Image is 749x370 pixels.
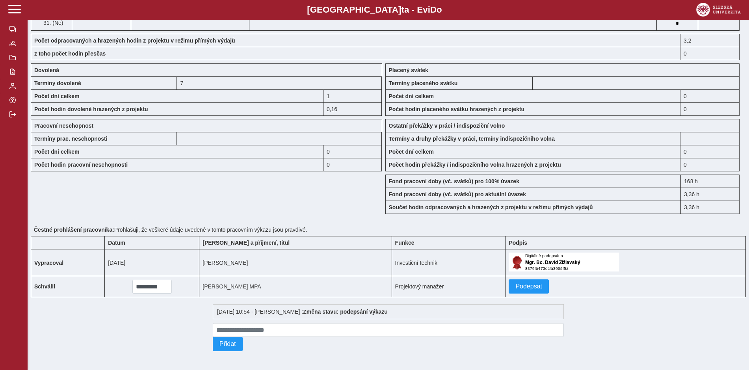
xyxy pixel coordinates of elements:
button: Podepsat [509,279,549,294]
b: Pracovní neschopnost [34,123,93,129]
b: Termíny prac. neschopnosti [34,136,108,142]
div: 0 [323,158,382,171]
div: [DATE] 10:54 - [PERSON_NAME] : [213,304,564,319]
b: Fond pracovní doby (vč. svátků) pro aktuální úvazek [389,191,526,197]
div: 1 [323,89,382,102]
div: Prohlašuji, že veškeré údaje uvedené v tomto pracovním výkazu jsou pravdivé. [31,223,746,236]
b: Počet odpracovaných a hrazených hodin z projektu v režimu přímých výdajů [34,37,235,44]
b: Datum [108,240,125,246]
span: Podepsat [515,283,542,290]
span: 31. (Ne) [42,20,63,26]
span: D [430,5,437,15]
b: Součet hodin odpracovaných a hrazených z projektu v režimu přímých výdajů [389,204,593,210]
div: 0 [323,145,382,158]
b: Vypracoval [34,260,63,266]
b: Termíny a druhy překážky v práci, termíny indispozičního volna [389,136,555,142]
td: [PERSON_NAME] [199,249,392,276]
td: [PERSON_NAME] MPA [199,276,392,297]
div: 3,2 [680,34,740,47]
b: Čestné prohlášení pracovníka: [34,227,114,233]
div: 0,16 [323,102,382,116]
span: Přidat [219,340,236,348]
b: Počet hodin pracovní neschopnosti [34,162,128,168]
b: Funkce [395,240,414,246]
div: 0 [680,145,740,158]
div: 0 [680,47,740,60]
b: Počet dní celkem [389,149,434,155]
img: logo_web_su.png [696,3,741,17]
img: Digitálně podepsáno uživatelem [509,253,619,271]
b: Počet hodin placeného svátku hrazených z projektu [389,106,525,112]
span: [DATE] [108,260,125,266]
div: 0 [680,102,740,116]
b: [PERSON_NAME] a příjmení, titul [203,240,290,246]
b: Dovolená [34,67,59,73]
b: Počet dní celkem [34,149,79,155]
b: Počet hodin dovolené hrazených z projektu [34,106,148,112]
div: 168 h [680,175,740,188]
b: Počet dní celkem [389,93,434,99]
div: 3,36 h [680,188,740,201]
span: t [401,5,404,15]
b: Počet dní celkem [34,93,79,99]
div: 0 [680,158,740,171]
div: 3,36 h [680,201,740,214]
b: Podpis [509,240,527,246]
b: Ostatní překážky v práci / indispoziční volno [389,123,505,129]
b: Placený svátek [389,67,428,73]
td: Projektový manažer [392,276,506,297]
button: Přidat [213,337,243,351]
b: Změna stavu: podepsání výkazu [303,309,388,315]
b: Termíny placeného svátku [389,80,458,86]
div: 7 [177,76,382,89]
b: Termíny dovolené [34,80,81,86]
b: Fond pracovní doby (vč. svátků) pro 100% úvazek [389,178,519,184]
b: Schválil [34,283,55,290]
div: 0 [680,89,740,102]
b: Počet hodin překážky / indispozičního volna hrazených z projektu [389,162,561,168]
b: [GEOGRAPHIC_DATA] a - Evi [24,5,725,15]
td: Investiční technik [392,249,506,276]
span: o [437,5,442,15]
b: z toho počet hodin přesčas [34,50,106,57]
